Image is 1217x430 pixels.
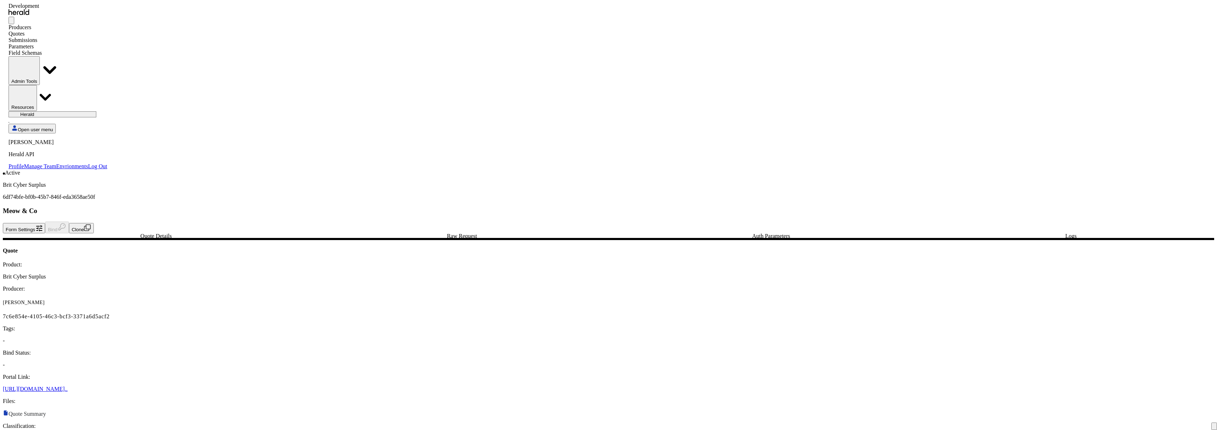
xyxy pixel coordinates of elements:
[447,233,477,239] span: Raw Request
[140,233,172,239] span: Quote Details
[9,56,40,85] button: internal dropdown menu
[9,43,107,50] div: Parameters
[3,313,1214,320] p: 7c6e854e-4105-46c3-bcf3-3371a6d5acf2
[9,31,107,37] div: Quotes
[3,207,1214,215] h3: Meow & Co
[9,50,107,56] div: Field Schemas
[9,9,29,15] img: Herald Logo
[1065,233,1077,239] span: Logs
[3,182,1214,188] p: Brit Cyber Surplus
[3,194,1214,200] p: 6df74bfe-bf0b-45b7-846f-eda3658ae50f
[3,298,1214,308] p: [PERSON_NAME]
[3,338,1214,344] p: -
[752,233,790,239] span: Auth Parameters
[3,362,1214,368] p: -
[9,139,107,145] p: [PERSON_NAME]
[3,374,1214,380] p: Portal Link:
[9,139,107,170] div: Open user menu
[69,223,94,233] button: Clone
[9,37,107,43] div: Submissions
[3,223,45,233] button: Form Settings
[3,325,1214,332] p: Tags:
[56,163,88,169] a: Envrionments
[3,386,68,392] a: [URL][DOMAIN_NAME]..
[3,423,1214,429] p: Classification:
[3,398,1214,404] p: Files:
[3,248,1214,254] h4: Quote
[9,151,107,158] p: Herald API
[88,163,107,169] a: Log Out
[45,222,69,233] button: Bind
[9,85,37,111] button: Resources dropdown menu
[18,127,53,132] span: Open user menu
[3,274,1214,280] p: Brit Cyber Surplus
[9,124,56,133] button: Open user menu
[9,163,24,169] a: Profile
[24,163,56,169] a: Manage Team
[5,170,20,176] span: Active
[9,3,107,9] div: Development
[3,286,1214,292] p: Producer:
[3,411,46,417] a: Quote Summary
[9,24,107,31] div: Producers
[3,261,1214,268] p: Product:
[3,350,1214,356] p: Bind Status:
